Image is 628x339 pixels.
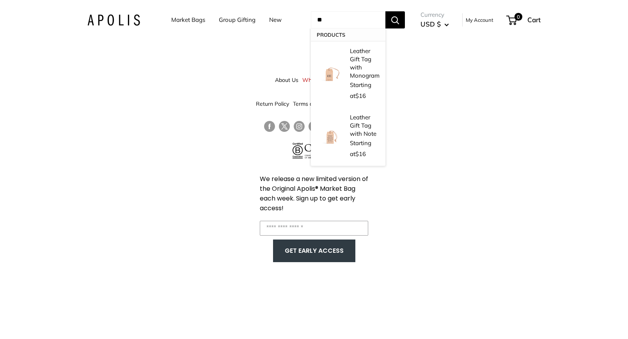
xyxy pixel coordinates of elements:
[420,9,449,20] span: Currency
[420,20,441,28] span: USD $
[305,143,335,158] img: Council of Fashion Designers of America Member
[269,14,282,25] a: New
[293,143,303,158] img: Certified B Corporation
[350,139,371,158] span: Starting at
[385,11,405,28] button: Search
[264,121,275,132] a: Follow us on Facebook
[355,150,366,158] span: $16
[279,121,290,135] a: Follow us on Twitter
[319,62,342,86] img: description_Make it yours with custom printed text
[87,14,140,26] img: Apolis
[311,107,385,165] a: description_Make it yours with custom printed text Leather Gift Tag with Note Starting at$16
[514,13,522,21] span: 0
[350,47,380,80] p: Leather Gift Tag with Monogram
[319,125,342,148] img: description_Make it yours with custom printed text
[260,174,368,213] span: We release a new limited version of the Original Apolis® Market Bag each week. Sign up to get ear...
[311,28,385,41] p: Products
[171,14,205,25] a: Market Bags
[302,73,329,87] a: Wholesale
[420,18,449,30] button: USD $
[355,92,366,99] span: $16
[311,41,385,107] a: description_Make it yours with custom printed text Leather Gift Tag with Monogram Starting at$16
[350,81,371,99] span: Starting at
[256,97,289,111] a: Return Policy
[293,97,335,111] a: Terms of Service
[350,113,378,138] p: Leather Gift Tag with Note
[275,73,298,87] a: About Us
[294,121,305,132] a: Follow us on Instagram
[311,11,385,28] input: Search...
[507,14,541,26] a: 0 Cart
[260,221,368,236] input: Enter your email
[281,243,348,258] button: GET EARLY ACCESS
[527,16,541,24] span: Cart
[309,121,319,132] a: Follow us on Pinterest
[466,15,493,25] a: My Account
[219,14,255,25] a: Group Gifting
